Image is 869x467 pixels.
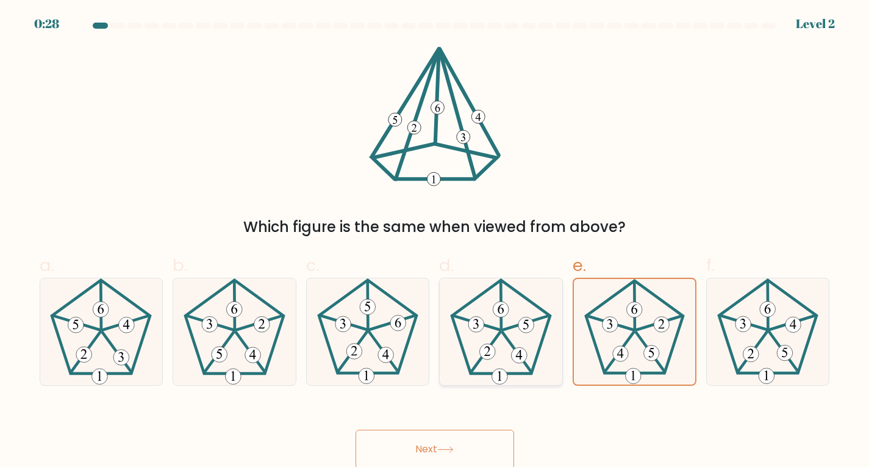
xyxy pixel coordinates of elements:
span: d. [439,253,454,277]
div: Level 2 [796,15,835,33]
span: a. [40,253,54,277]
div: 0:28 [34,15,59,33]
span: b. [173,253,187,277]
span: c. [306,253,320,277]
span: e. [573,253,586,277]
span: f. [706,253,715,277]
div: Which figure is the same when viewed from above? [47,216,823,238]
